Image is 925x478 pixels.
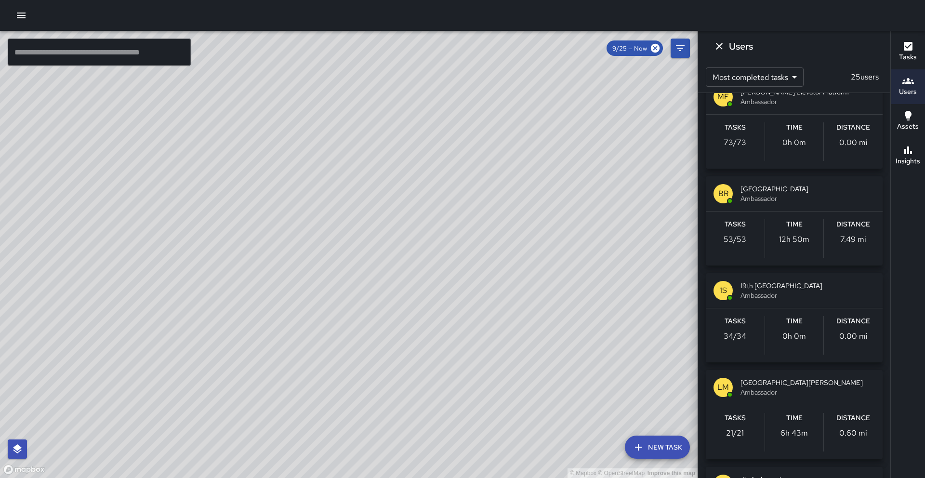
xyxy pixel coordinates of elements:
div: 9/25 — Now [607,40,663,56]
button: 1S19th [GEOGRAPHIC_DATA]AmbassadorTasks34/34Time0h 0mDistance0.00 mi [706,273,883,362]
p: 53 / 53 [724,234,746,245]
button: BR[GEOGRAPHIC_DATA]AmbassadorTasks53/53Time12h 50mDistance7.49 mi [706,176,883,266]
div: Most completed tasks [706,67,804,87]
h6: Time [786,316,803,327]
span: Ambassador [740,194,875,203]
button: Users [891,69,925,104]
h6: Time [786,413,803,424]
h6: Distance [836,413,870,424]
span: Ambassador [740,291,875,300]
h6: Users [899,87,917,97]
button: Assets [891,104,925,139]
p: 7.49 mi [840,234,866,245]
h6: Tasks [725,316,746,327]
h6: Time [786,122,803,133]
button: Dismiss [710,37,729,56]
button: Insights [891,139,925,173]
h6: Assets [897,121,919,132]
button: ME[PERSON_NAME] Elevator PlatformAmbassadorTasks73/73Time0h 0mDistance0.00 mi [706,80,883,169]
p: 73 / 73 [724,137,746,148]
h6: Tasks [725,413,746,424]
h6: Distance [836,122,870,133]
h6: Distance [836,219,870,230]
button: Filters [671,39,690,58]
button: New Task [625,436,690,459]
span: [GEOGRAPHIC_DATA][PERSON_NAME] [740,378,875,387]
h6: Tasks [725,122,746,133]
span: 9/25 — Now [607,44,653,53]
h6: Insights [896,156,920,167]
p: 21 / 21 [726,427,744,439]
span: Ambassador [740,97,875,106]
p: 6h 43m [780,427,808,439]
p: 0.00 mi [839,137,868,148]
h6: Tasks [725,219,746,230]
p: 0.00 mi [839,331,868,342]
p: 12h 50m [779,234,809,245]
button: Tasks [891,35,925,69]
p: ME [717,91,729,103]
p: 1S [720,285,727,296]
p: 25 users [847,71,883,83]
span: Ambassador [740,387,875,397]
h6: Distance [836,316,870,327]
span: 19th [GEOGRAPHIC_DATA] [740,281,875,291]
button: LM[GEOGRAPHIC_DATA][PERSON_NAME]AmbassadorTasks21/21Time6h 43mDistance0.60 mi [706,370,883,459]
h6: Users [729,39,753,54]
p: LM [717,382,729,393]
span: [GEOGRAPHIC_DATA] [740,184,875,194]
p: 0.60 mi [839,427,867,439]
h6: Time [786,219,803,230]
p: 34 / 34 [724,331,746,342]
p: 0h 0m [782,137,806,148]
p: BR [718,188,728,199]
h6: Tasks [899,52,917,63]
p: 0h 0m [782,331,806,342]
